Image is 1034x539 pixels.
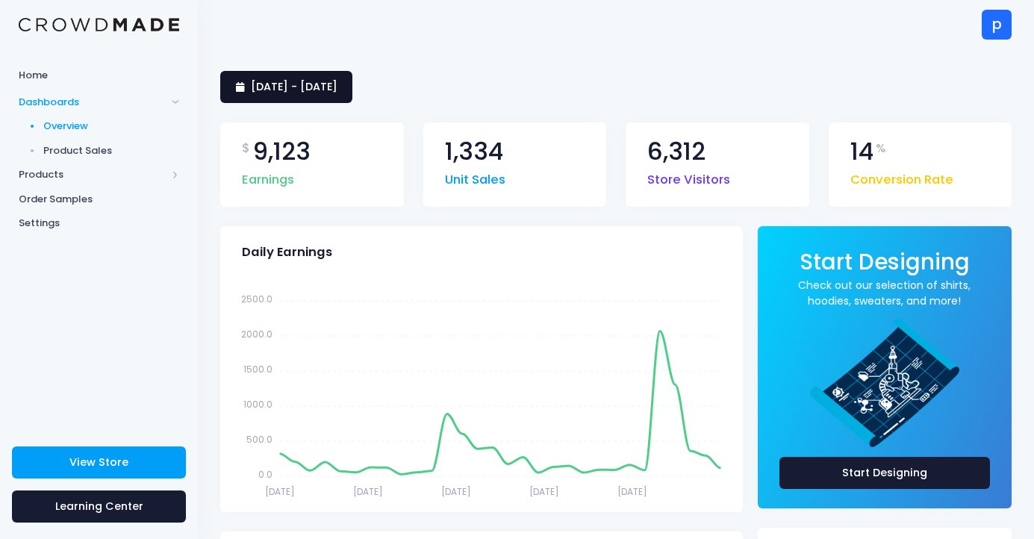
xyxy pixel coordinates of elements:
span: View Store [69,455,128,470]
span: Earnings [242,163,294,190]
span: 9,123 [253,140,311,164]
span: Conversion Rate [850,163,953,190]
span: Learning Center [55,499,143,514]
span: Products [19,167,166,182]
tspan: 500.0 [246,432,272,445]
span: Order Samples [19,192,179,207]
span: Unit Sales [445,163,505,190]
span: % [876,140,886,158]
span: Start Designing [800,246,970,277]
a: Start Designing [779,457,990,489]
span: Product Sales [43,143,180,158]
span: Settings [19,216,179,231]
a: [DATE] - [DATE] [220,71,352,103]
tspan: [DATE] [265,485,295,498]
span: Daily Earnings [242,245,332,260]
span: Overview [43,119,180,134]
tspan: 1500.0 [243,362,272,375]
tspan: [DATE] [529,485,559,498]
div: p [982,10,1012,40]
a: View Store [12,446,186,479]
tspan: 1000.0 [243,397,272,410]
a: Check out our selection of shirts, hoodies, sweaters, and more! [779,278,990,309]
span: Store Visitors [647,163,730,190]
span: 14 [850,140,873,164]
span: Dashboards [19,95,166,110]
tspan: [DATE] [353,485,383,498]
a: Learning Center [12,490,186,523]
img: Logo [19,18,179,32]
tspan: 2500.0 [241,292,272,305]
span: 1,334 [445,140,503,164]
tspan: [DATE] [617,485,647,498]
tspan: 2000.0 [241,327,272,340]
span: [DATE] - [DATE] [251,79,337,94]
span: Home [19,68,179,83]
a: Start Designing [800,259,970,273]
tspan: [DATE] [441,485,471,498]
tspan: 0.0 [258,467,272,480]
span: 6,312 [647,140,706,164]
span: $ [242,140,250,158]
